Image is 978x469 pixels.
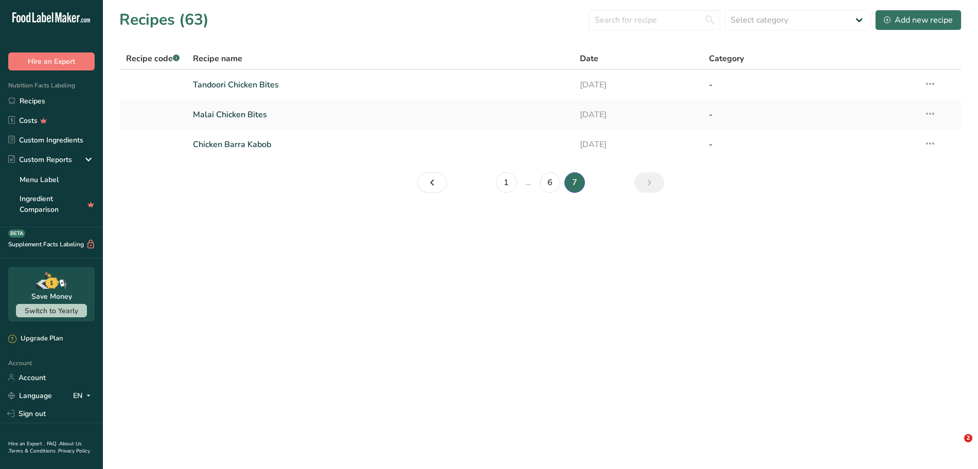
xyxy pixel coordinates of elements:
[884,14,953,26] div: Add new recipe
[193,134,568,155] a: Chicken Barra Kabob
[634,172,664,193] a: Page 8.
[580,74,697,96] a: [DATE]
[9,447,58,455] a: Terms & Conditions .
[540,172,560,193] a: Page 6.
[8,229,25,238] div: BETA
[8,440,82,455] a: About Us .
[47,440,59,447] a: FAQ .
[8,387,52,405] a: Language
[8,52,95,70] button: Hire an Expert
[580,104,697,125] a: [DATE]
[943,434,968,459] iframe: Intercom live chat
[709,104,912,125] a: -
[580,134,697,155] a: [DATE]
[417,172,447,193] a: Page 6.
[126,53,180,64] span: Recipe code
[709,74,912,96] a: -
[964,434,972,442] span: 2
[193,74,568,96] a: Tandoori Chicken Bites
[589,10,720,30] input: Search for recipe
[25,306,78,316] span: Switch to Yearly
[193,52,242,65] span: Recipe name
[580,52,598,65] span: Date
[73,389,95,402] div: EN
[875,10,962,30] button: Add new recipe
[709,134,912,155] a: -
[58,447,90,455] a: Privacy Policy
[16,304,87,317] button: Switch to Yearly
[31,291,72,302] div: Save Money
[8,334,63,344] div: Upgrade Plan
[193,104,568,125] a: Malai Chicken Bites
[709,52,744,65] span: Category
[8,440,45,447] a: Hire an Expert .
[119,8,209,31] h1: Recipes (63)
[8,154,72,165] div: Custom Reports
[496,172,517,193] a: Page 1.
